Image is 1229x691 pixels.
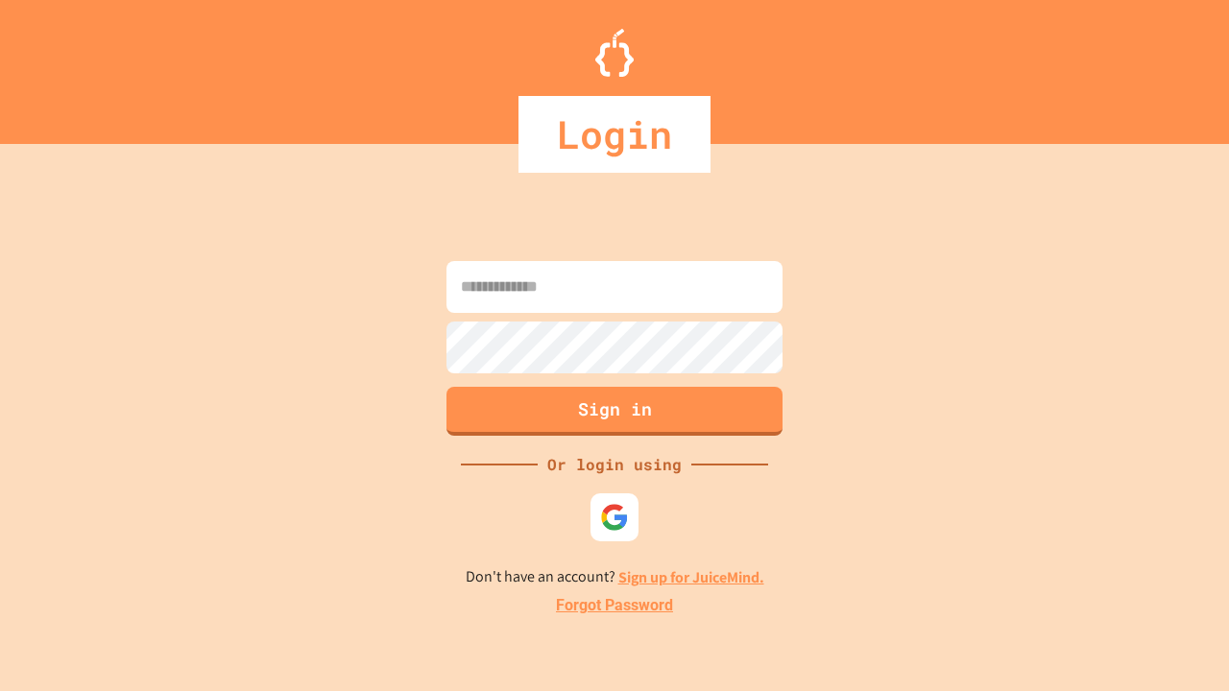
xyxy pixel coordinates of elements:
[595,29,634,77] img: Logo.svg
[538,453,691,476] div: Or login using
[618,567,764,587] a: Sign up for JuiceMind.
[446,387,783,436] button: Sign in
[600,503,629,532] img: google-icon.svg
[466,565,764,589] p: Don't have an account?
[556,594,673,617] a: Forgot Password
[518,96,711,173] div: Login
